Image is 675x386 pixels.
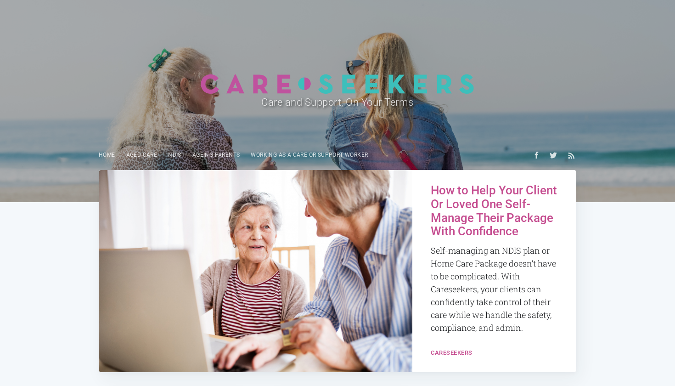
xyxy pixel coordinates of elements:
img: Careseekers [200,74,474,94]
a: How to Help Your Client Or Loved One Self-Manage Their Package With Confidence Self-managing an N... [412,170,576,347]
h2: Care and Support, On Your Terms [126,94,549,110]
a: Home [93,146,121,164]
p: Self-managing an NDIS plan or Home Care Package doesn’t have to be complicated. With Careseekers,... [431,244,558,334]
a: NDIS [163,146,187,164]
a: Ageing parents [187,146,246,164]
a: Aged Care [121,146,163,164]
a: Careseekers [431,349,472,356]
a: Working as a care or support worker [245,146,373,164]
h2: How to Help Your Client Or Loved One Self-Manage Their Package With Confidence [431,184,558,239]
